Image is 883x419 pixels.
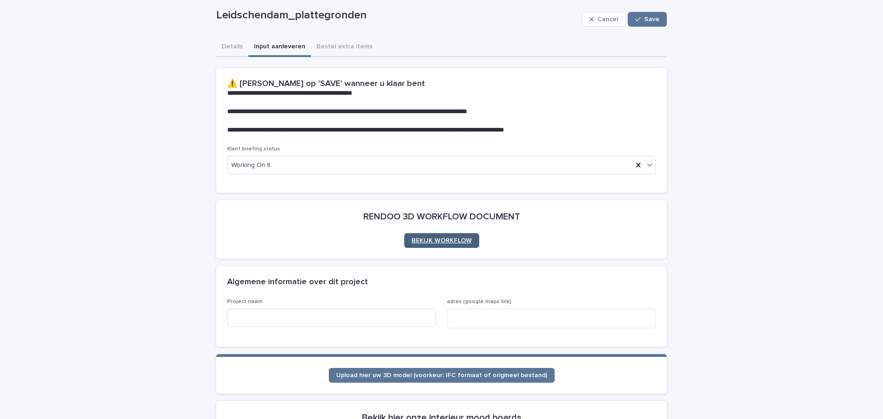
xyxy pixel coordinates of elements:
button: Bestel extra items [311,38,378,57]
span: Working On It [231,161,270,170]
a: Upload hier uw 3D model (voorkeur: IFC formaat of origineel bestand) [329,368,555,383]
button: Save [628,12,667,27]
button: Cancel [582,12,626,27]
span: Save [644,16,659,23]
button: Input aanleveren [248,38,311,57]
span: adres (google maps link) [447,299,511,304]
span: Project naam [227,299,263,304]
h2: RENDOO 3D WORKFLOW DOCUMENT [363,211,520,222]
span: Klant briefing status [227,146,280,152]
span: Cancel [597,16,618,23]
button: Details [216,38,248,57]
h2: Algemene informatie over dit project [227,277,368,287]
h2: ⚠️ [PERSON_NAME] op 'SAVE' wanneer u klaar bent [227,79,425,89]
p: Leidschendam_plattegronden [216,9,578,22]
a: BEKIJK WORKFLOW [404,233,479,248]
span: BEKIJK WORKFLOW [412,237,472,244]
span: Upload hier uw 3D model (voorkeur: IFC formaat of origineel bestand) [336,372,547,379]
